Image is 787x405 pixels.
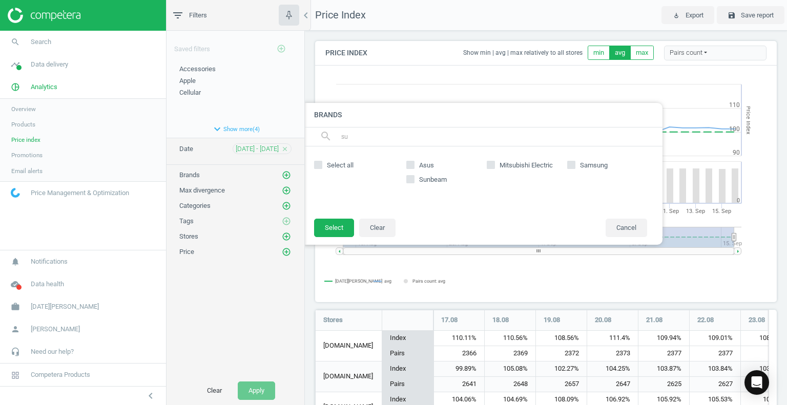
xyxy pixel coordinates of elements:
span: Date [179,145,193,153]
span: Competera Products [31,370,90,379]
span: Products [11,120,35,129]
span: Apple [179,77,196,84]
span: Tags [179,217,194,225]
i: timeline [6,55,25,74]
span: Price index [11,136,40,144]
i: add_circle_outline [282,232,291,241]
i: add_circle_outline [282,247,291,257]
i: add_circle_outline [282,170,291,180]
span: Overview [11,105,36,113]
span: [DATE][PERSON_NAME] [31,302,99,311]
button: Clear [196,381,233,400]
span: Stores [179,232,198,240]
i: work [6,297,25,316]
span: Promotions [11,151,43,159]
span: Data delivery [31,60,68,69]
span: Categories [179,202,211,209]
span: Brands [179,171,200,179]
img: wGWNvw8QSZomAAAAABJRU5ErkJggg== [11,188,20,198]
div: Saved filters [167,31,304,59]
i: headset_mic [6,342,25,361]
span: Price Management & Optimization [31,188,129,198]
i: filter_list [172,9,184,22]
span: Analytics [31,82,57,92]
span: Need our help? [31,347,74,356]
span: Notifications [31,257,68,266]
i: add_circle_outline [282,217,291,226]
i: cloud_done [6,274,25,294]
i: chevron_left [300,9,312,22]
button: expand_moreShow more(4) [167,120,304,138]
button: add_circle_outline [281,185,292,196]
i: chevron_left [144,390,157,402]
i: close [281,145,288,153]
i: add_circle_outline [282,201,291,210]
div: Open Intercom Messenger [744,370,769,395]
span: Accessories [179,65,216,73]
button: add_circle_outline [281,247,292,257]
button: chevron_left [138,389,163,402]
span: Price [179,248,194,255]
span: Filters [189,11,207,20]
i: notifications [6,252,25,271]
span: Cellular [179,89,201,96]
i: add_circle_outline [282,186,291,195]
i: person [6,319,25,339]
button: add_circle_outline [281,201,292,211]
h4: Brands [304,103,662,127]
span: [PERSON_NAME] [31,325,80,334]
span: Data health [31,280,64,289]
i: pie_chart_outlined [6,77,25,97]
button: Apply [238,381,275,400]
button: add_circle_outline [281,231,292,242]
button: add_circle_outline [281,170,292,180]
i: search [6,32,25,52]
img: ajHJNr6hYgQAAAAASUVORK5CYII= [8,8,80,23]
i: expand_more [211,123,223,135]
button: add_circle_outline [281,216,292,226]
span: Max divergence [179,186,225,194]
span: [DATE] - [DATE] [236,144,279,154]
button: add_circle_outline [271,38,292,59]
span: Email alerts [11,167,43,175]
span: Search [31,37,51,47]
i: add_circle_outline [277,44,286,53]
